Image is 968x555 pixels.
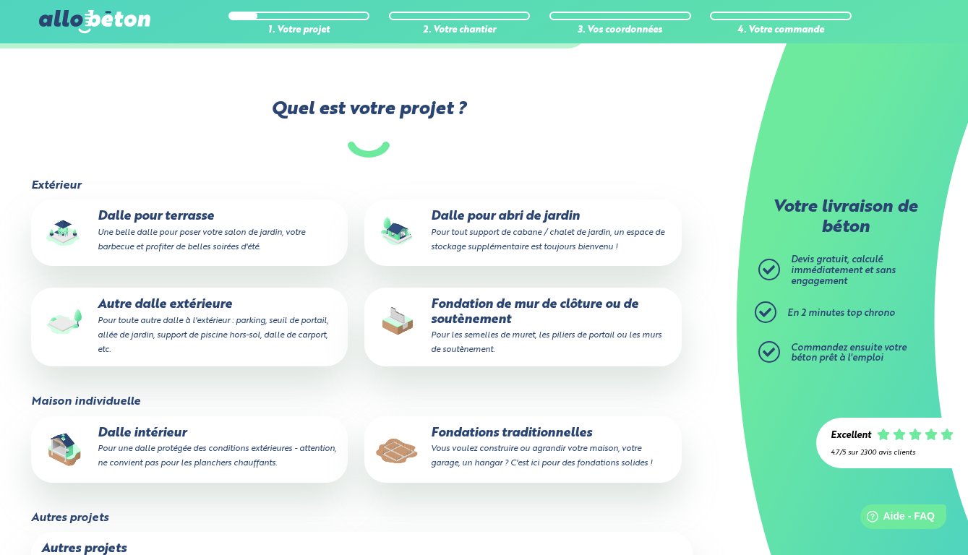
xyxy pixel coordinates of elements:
[787,309,895,318] span: En 2 minutes top chrono
[30,99,708,158] label: Quel est votre projet ?
[431,444,652,468] small: Vous voulez construire ou agrandir votre maison, votre garage, un hangar ? C'est ici pour des fon...
[41,210,87,256] img: final_use.values.terrace
[31,179,81,192] legend: Extérieur
[389,25,530,36] div: 2. Votre chantier
[31,395,140,408] legend: Maison individuelle
[98,317,328,354] small: Pour toute autre dalle à l'extérieur : parking, seuil de portail, allée de jardin, support de pis...
[41,210,338,254] p: Dalle pour terrasse
[41,426,338,470] p: Dalle intérieur
[791,255,896,285] span: Devis gratuit, calculé immédiatement et sans engagement
[374,298,672,356] p: Fondation de mur de clôture ou de soutènement
[762,198,928,238] p: Votre livraison de béton
[374,210,672,254] p: Dalle pour abri de jardin
[39,10,150,33] img: allobéton
[41,298,338,356] p: Autre dalle extérieure
[831,431,871,442] div: Excellent
[98,444,336,468] small: Pour une dalle protégée des conditions extérieures - attention, ne convient pas pour les plancher...
[374,426,672,470] p: Fondations traditionnelles
[431,331,661,354] small: Pour les semelles de muret, les piliers de portail ou les murs de soutènement.
[228,25,369,36] div: 1. Votre projet
[791,343,907,363] span: Commandez ensuite votre béton prêt à l'emploi
[374,298,421,344] img: final_use.values.closing_wall_fundation
[831,449,954,457] div: 4.7/5 sur 2300 avis clients
[41,426,87,473] img: final_use.values.inside_slab
[374,210,421,256] img: final_use.values.garden_shed
[31,512,108,525] legend: Autres projets
[549,25,690,36] div: 3. Vos coordonnées
[374,426,421,473] img: final_use.values.traditional_fundations
[431,228,664,251] small: Pour tout support de cabane / chalet de jardin, un espace de stockage supplémentaire est toujours...
[710,25,851,36] div: 4. Votre commande
[98,228,305,251] small: Une belle dalle pour poser votre salon de jardin, votre barbecue et profiter de belles soirées d'...
[839,499,952,539] iframe: Help widget launcher
[41,298,87,344] img: final_use.values.outside_slab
